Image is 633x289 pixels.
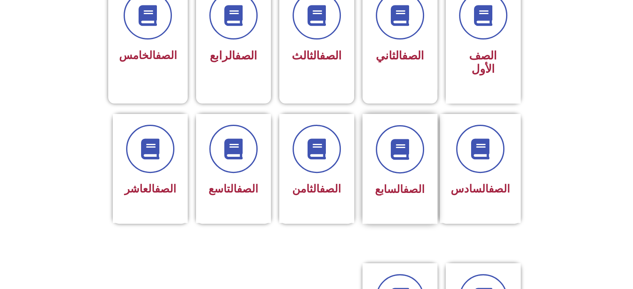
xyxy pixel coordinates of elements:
[124,183,176,195] span: العاشر
[155,183,176,195] a: الصف
[375,183,424,195] span: السابع
[469,49,497,76] span: الصف الأول
[402,49,424,62] a: الصف
[292,49,342,62] span: الثالث
[376,49,424,62] span: الثاني
[210,49,257,62] span: الرابع
[119,49,177,62] span: الخامس
[320,49,342,62] a: الصف
[235,49,257,62] a: الصف
[156,49,177,62] a: الصف
[320,183,341,195] a: الصف
[489,183,510,195] a: الصف
[237,183,258,195] a: الصف
[403,183,424,195] a: الصف
[451,183,510,195] span: السادس
[209,183,258,195] span: التاسع
[292,183,341,195] span: الثامن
